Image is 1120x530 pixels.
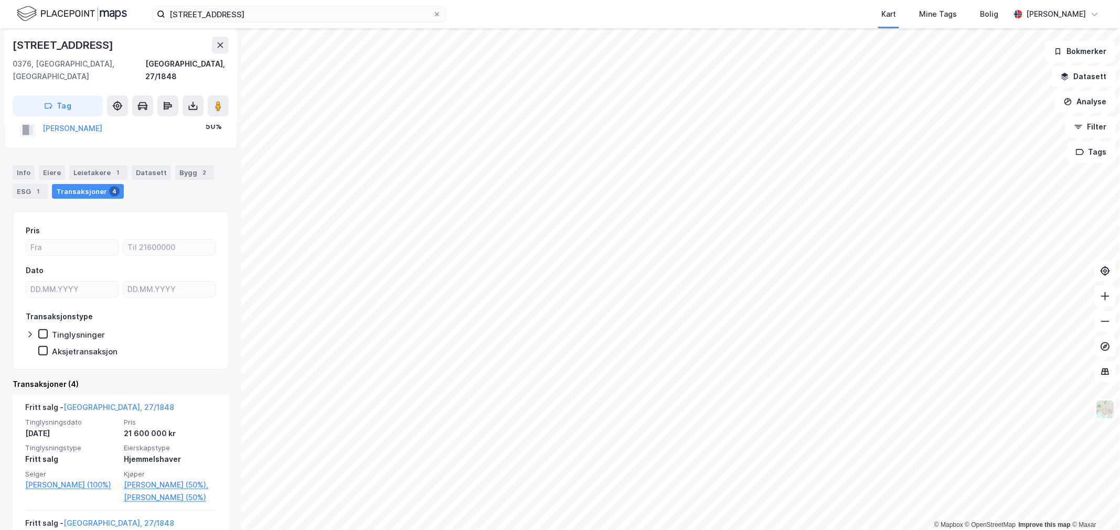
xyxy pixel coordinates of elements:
div: 21 600 000 kr [124,427,216,440]
span: Tinglysningsdato [25,418,118,427]
a: [GEOGRAPHIC_DATA], 27/1848 [63,518,174,527]
div: 4 [109,186,120,197]
div: Bygg [175,165,214,180]
button: Filter [1065,116,1116,137]
div: Transaksjoner (4) [13,378,229,391]
input: DD.MM.YYYY [123,282,215,297]
div: [PERSON_NAME] [1027,8,1086,20]
div: Info [13,165,35,180]
div: [GEOGRAPHIC_DATA], 27/1848 [146,58,229,83]
input: Søk på adresse, matrikkel, gårdeiere, leietakere eller personer [165,6,433,22]
img: logo.f888ab2527a4732fd821a326f86c7f29.svg [17,5,127,23]
button: Tag [13,95,103,116]
div: 2 [199,167,210,178]
button: Analyse [1055,91,1116,112]
input: Fra [26,240,118,255]
a: [GEOGRAPHIC_DATA], 27/1848 [63,403,174,412]
div: Mine Tags [919,8,957,20]
div: Hjemmelshaver [124,453,216,466]
div: Dato [26,264,44,277]
div: Kontrollprogram for chat [1068,480,1120,530]
div: Aksjetransaksjon [52,347,118,356]
div: Eiere [39,165,65,180]
div: Bolig [980,8,998,20]
div: [DATE] [25,427,118,440]
button: Tags [1067,142,1116,163]
div: Transaksjonstype [26,310,93,323]
span: Pris [124,418,216,427]
div: Fritt salg - [25,401,174,418]
a: OpenStreetMap [965,521,1016,528]
a: Mapbox [934,521,963,528]
div: [STREET_ADDRESS] [13,37,115,53]
div: 1 [33,186,44,197]
span: Kjøper [124,470,216,479]
span: Selger [25,470,118,479]
div: Transaksjoner [52,184,124,199]
div: 50% [206,120,222,133]
span: Tinglysningstype [25,444,118,452]
div: Pris [26,224,40,237]
div: 0376, [GEOGRAPHIC_DATA], [GEOGRAPHIC_DATA] [13,58,146,83]
iframe: Chat Widget [1068,480,1120,530]
input: DD.MM.YYYY [26,282,118,297]
div: Fritt salg [25,453,118,466]
a: [PERSON_NAME] (100%) [25,479,118,491]
button: Bokmerker [1045,41,1116,62]
a: Improve this map [1019,521,1071,528]
button: Datasett [1052,66,1116,87]
div: Leietakere [69,165,127,180]
a: [PERSON_NAME] (50%), [124,479,216,491]
div: Datasett [132,165,171,180]
div: Kart [881,8,896,20]
div: 1 [113,167,123,178]
a: [PERSON_NAME] (50%) [124,491,216,504]
input: Til 21600000 [123,240,215,255]
div: Tinglysninger [52,330,105,340]
span: Eierskapstype [124,444,216,452]
div: ESG [13,184,48,199]
img: Z [1095,399,1115,419]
